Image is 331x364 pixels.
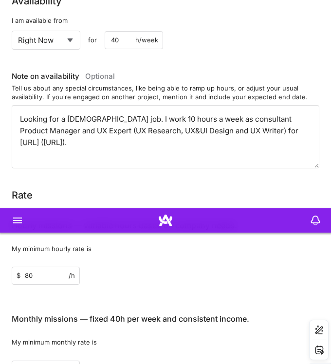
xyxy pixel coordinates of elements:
[12,338,319,346] div: My minimum monthly rate is
[88,36,97,44] span: for
[306,211,325,230] img: bell
[12,244,319,253] div: My minimum hourly rate is
[12,69,115,84] div: Note on availability
[135,36,158,44] div: h/week
[85,72,115,81] span: Optional
[12,105,319,168] textarea: Looking for a [DEMOGRAPHIC_DATA] job. I work 10 hours a week as consultant Product Manager and UX...
[69,271,75,280] span: /h
[12,16,319,25] div: I am available from
[12,215,23,226] i: icon Menu
[159,214,172,227] img: Home
[105,31,163,49] input: XX
[17,271,20,280] span: $
[12,267,80,284] input: XXX
[12,188,33,202] div: Rate
[12,84,319,101] div: Tell us about any special circumstances, like being able to ramp up hours, or adjust your usual a...
[12,314,249,324] h4: Monthly missions — fixed 40h per week and consistent income.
